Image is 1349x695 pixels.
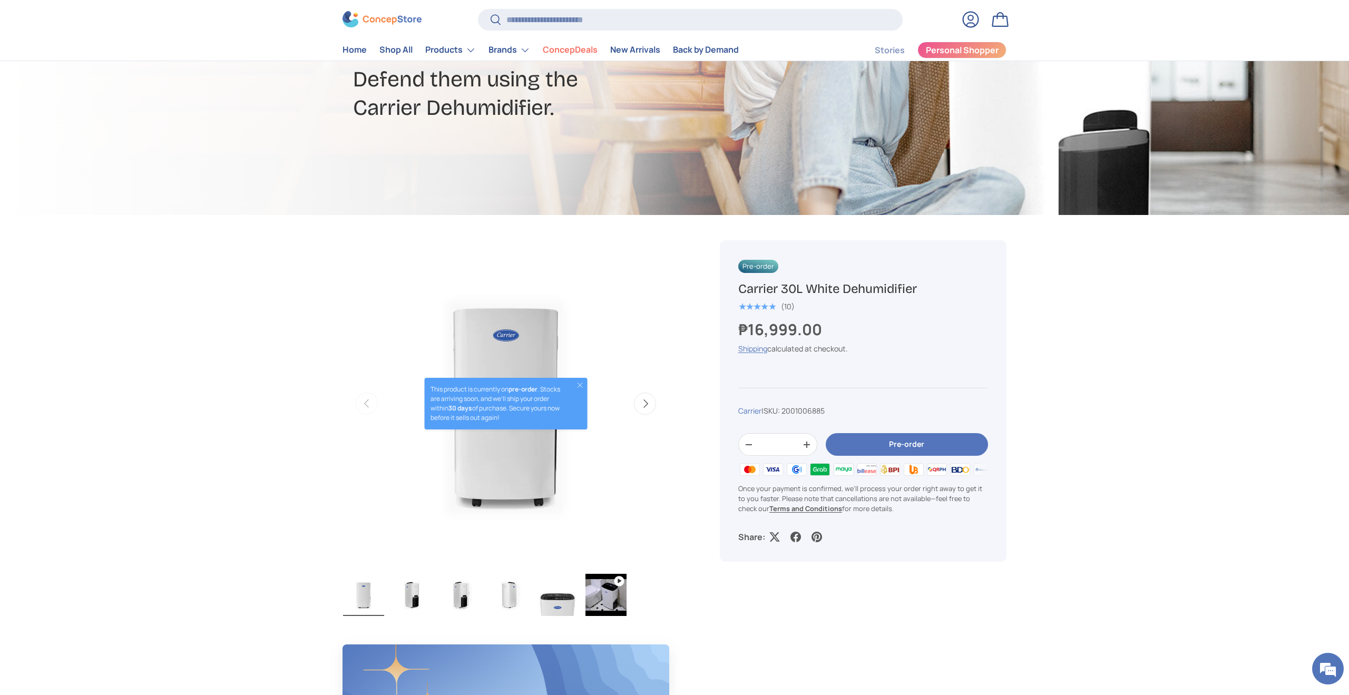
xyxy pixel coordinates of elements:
img: gcash [785,461,808,477]
img: carrier-dehumidifier-30-liter-full-view-concepstore [343,574,384,616]
img: metrobank [972,461,995,477]
div: (10) [781,302,795,310]
span: Personal Shopper [926,46,999,55]
img: carrier-30 liter-dehumidifier-youtube-demo-video-concepstore [585,574,627,616]
a: Shop All [379,40,413,61]
a: ConcepDeals [543,40,598,61]
p: Share: [738,531,765,543]
media-gallery: Gallery Viewer [343,240,669,619]
div: calculated at checkout. [738,343,988,354]
a: 5.0 out of 5.0 stars (10) [738,300,795,311]
a: Stories [875,40,905,61]
a: Carrier [738,406,761,416]
img: bpi [878,461,902,477]
img: maya [832,461,855,477]
a: Personal Shopper [917,42,1006,58]
img: visa [761,461,785,477]
strong: 30 days [448,404,472,413]
span: 2001006885 [781,406,825,416]
summary: Products [419,40,482,61]
img: ubp [902,461,925,477]
a: Shipping [738,344,767,354]
summary: Brands [482,40,536,61]
img: master [738,461,761,477]
img: carrier-dehumidifier-30-liter-left-side-view-concepstore [392,574,433,616]
span: SKU: [764,406,780,416]
img: ConcepStore [343,12,422,28]
a: New Arrivals [610,40,660,61]
img: qrph [925,461,949,477]
h2: Defend them using the Carrier Dehumidifier. [353,65,758,122]
img: carrier-dehumidifier-30-liter-right-side-view-concepstore [488,574,530,616]
div: 5.0 out of 5.0 stars [738,302,776,311]
p: This product is currently on . Stocks are arriving soon, and we’ll ship your order within of purc... [431,385,566,423]
strong: pre-order [509,385,537,394]
p: Once your payment is confirmed, we'll process your order right away to get it to you faster. Plea... [738,484,988,514]
a: Back by Demand [673,40,739,61]
h1: Carrier 30L White Dehumidifier [738,281,988,297]
nav: Secondary [849,40,1006,61]
span: ★★★★★ [738,301,776,312]
span: Pre-order [738,260,778,273]
a: Terms and Conditions [769,504,842,513]
img: carrier-dehumidifier-30-liter-top-with-buttons-view-concepstore [537,574,578,616]
img: carrier-dehumidifier-30-liter-left-side-with-dimensions-view-concepstore [440,574,481,616]
strong: ₱16,999.00 [738,319,825,340]
nav: Primary [343,40,739,61]
span: | [761,406,825,416]
img: grabpay [808,461,832,477]
img: billease [855,461,878,477]
img: bdo [949,461,972,477]
a: Home [343,40,367,61]
button: Pre-order [826,433,988,456]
